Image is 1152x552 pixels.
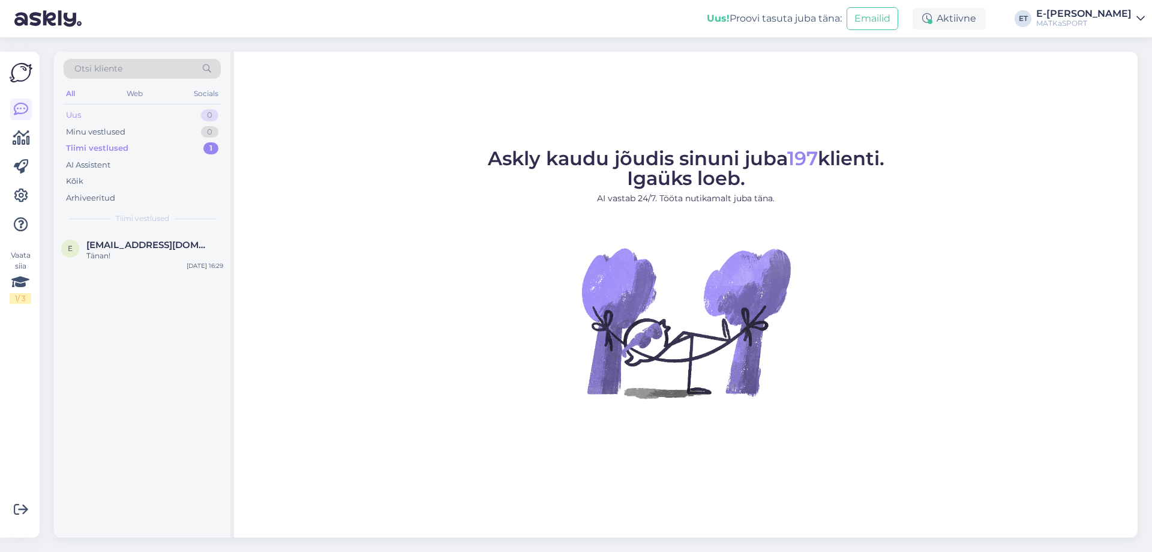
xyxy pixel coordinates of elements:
[847,7,898,30] button: Emailid
[913,8,986,29] div: Aktiivne
[203,142,218,154] div: 1
[10,61,32,84] img: Askly Logo
[787,147,818,170] span: 197
[201,109,218,121] div: 0
[66,126,125,138] div: Minu vestlused
[86,250,223,261] div: Tänan!
[488,147,884,190] span: Askly kaudu jõudis sinuni juba klienti. Igaüks loeb.
[707,11,842,26] div: Proovi tasuta juba täna:
[578,214,794,431] img: No Chat active
[124,86,145,102] div: Web
[488,192,884,205] p: AI vastab 24/7. Tööta nutikamalt juba täna.
[191,86,221,102] div: Socials
[10,293,31,304] div: 1 / 3
[1036,9,1132,19] div: E-[PERSON_NAME]
[1036,19,1132,28] div: MATKaSPORT
[66,159,110,171] div: AI Assistent
[707,13,730,24] b: Uus!
[1015,10,1031,27] div: ET
[10,250,31,304] div: Vaata siia
[1036,9,1145,28] a: E-[PERSON_NAME]MATKaSPORT
[68,244,73,253] span: e
[66,192,115,204] div: Arhiveeritud
[66,142,128,154] div: Tiimi vestlused
[66,175,83,187] div: Kõik
[116,213,169,224] span: Tiimi vestlused
[86,240,211,250] span: erki.rajangu@gmail.com
[66,109,81,121] div: Uus
[64,86,77,102] div: All
[201,126,218,138] div: 0
[187,261,223,270] div: [DATE] 16:29
[74,62,122,75] span: Otsi kliente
